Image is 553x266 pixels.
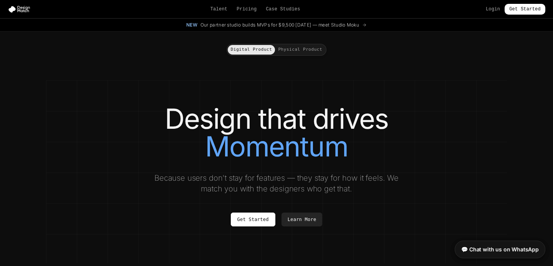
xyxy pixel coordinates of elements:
[455,241,545,258] a: 💬 Chat with us on WhatsApp
[505,4,545,15] a: Get Started
[205,133,348,160] span: Momentum
[266,6,300,12] a: Case Studies
[210,6,228,12] a: Talent
[237,6,257,12] a: Pricing
[281,213,323,226] a: Learn More
[200,22,359,28] span: Our partner studio builds MVPs for $9,500 [DATE] — meet Studio Moku
[8,5,34,13] img: Design Match
[147,173,406,194] p: Because users don't stay for features — they stay for how it feels. We match you with the designe...
[61,105,492,160] h1: Design that drives
[275,45,325,55] button: Physical Product
[486,6,500,12] a: Login
[231,213,275,226] a: Get Started
[228,45,275,55] button: Digital Product
[186,22,197,28] span: New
